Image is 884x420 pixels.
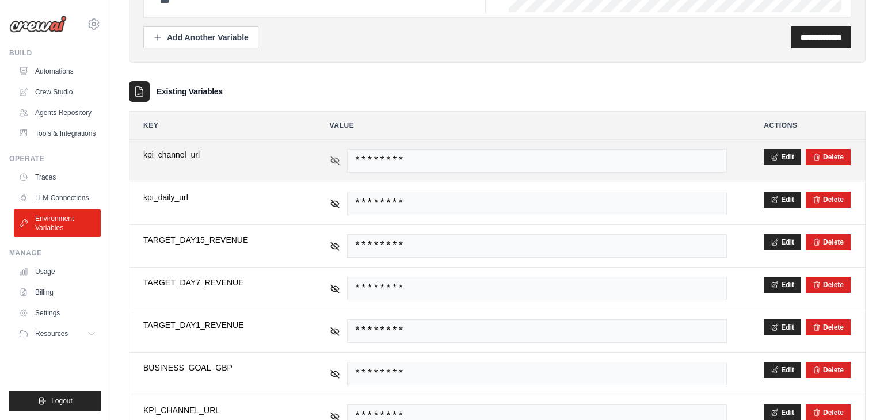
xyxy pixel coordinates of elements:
span: KPI_CHANNEL_URL [143,404,293,416]
span: kpi_daily_url [143,192,293,203]
button: Resources [14,324,101,343]
span: Logout [51,396,73,406]
div: Build [9,48,101,58]
a: Traces [14,168,101,186]
a: Settings [14,304,101,322]
button: Edit [764,319,801,335]
span: BUSINESS_GOAL_GBP [143,362,293,373]
a: Tools & Integrations [14,124,101,143]
a: Crew Studio [14,83,101,101]
button: Delete [813,408,844,417]
button: Delete [813,152,844,162]
span: Resources [35,329,68,338]
h3: Existing Variables [157,86,223,97]
span: kpi_channel_url [143,149,293,161]
a: LLM Connections [14,189,101,207]
a: Environment Variables [14,209,101,237]
button: Edit [764,234,801,250]
button: Edit [764,277,801,293]
div: Operate [9,154,101,163]
th: Value [316,112,741,139]
button: Delete [813,195,844,204]
img: Logo [9,16,67,33]
button: Edit [764,362,801,378]
div: Manage [9,249,101,258]
button: Edit [764,149,801,165]
span: TARGET_DAY15_REVENUE [143,234,293,246]
a: Usage [14,262,101,281]
button: Add Another Variable [143,26,258,48]
button: Delete [813,323,844,332]
a: Automations [14,62,101,81]
div: Add Another Variable [153,32,249,43]
a: Agents Repository [14,104,101,122]
span: TARGET_DAY7_REVENUE [143,277,293,288]
button: Delete [813,280,844,289]
th: Key [129,112,307,139]
button: Delete [813,238,844,247]
span: TARGET_DAY1_REVENUE [143,319,293,331]
a: Billing [14,283,101,301]
button: Logout [9,391,101,411]
th: Actions [750,112,865,139]
button: Delete [813,365,844,375]
button: Edit [764,192,801,208]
